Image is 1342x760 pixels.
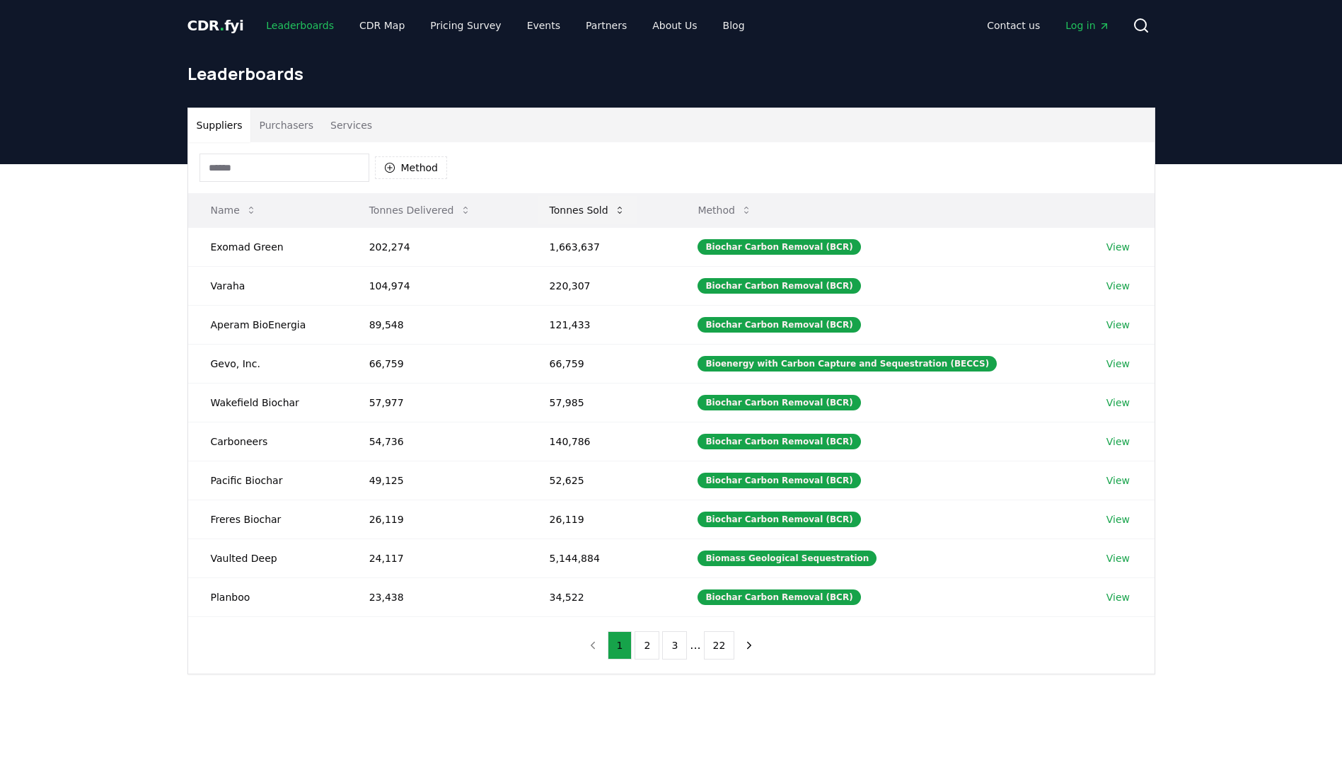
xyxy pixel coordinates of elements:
[347,422,527,461] td: 54,736
[574,13,638,38] a: Partners
[1106,590,1130,604] a: View
[1106,434,1130,449] a: View
[527,461,676,500] td: 52,625
[347,344,527,383] td: 66,759
[608,631,632,660] button: 1
[527,344,676,383] td: 66,759
[1106,357,1130,371] a: View
[527,500,676,539] td: 26,119
[375,156,448,179] button: Method
[255,13,345,38] a: Leaderboards
[690,637,700,654] li: ...
[1106,551,1130,565] a: View
[188,422,347,461] td: Carboneers
[538,196,637,224] button: Tonnes Sold
[187,16,244,35] a: CDR.fyi
[188,577,347,616] td: Planboo
[187,62,1155,85] h1: Leaderboards
[1106,473,1130,488] a: View
[527,227,676,266] td: 1,663,637
[698,395,860,410] div: Biochar Carbon Removal (BCR)
[662,631,687,660] button: 3
[188,383,347,422] td: Wakefield Biochar
[188,539,347,577] td: Vaulted Deep
[698,589,860,605] div: Biochar Carbon Removal (BCR)
[527,539,676,577] td: 5,144,884
[187,17,244,34] span: CDR fyi
[1106,396,1130,410] a: View
[347,500,527,539] td: 26,119
[199,196,268,224] button: Name
[347,266,527,305] td: 104,974
[1106,512,1130,526] a: View
[1106,240,1130,254] a: View
[347,577,527,616] td: 23,438
[527,422,676,461] td: 140,786
[698,278,860,294] div: Biochar Carbon Removal (BCR)
[527,266,676,305] td: 220,307
[347,305,527,344] td: 89,548
[698,317,860,333] div: Biochar Carbon Removal (BCR)
[322,108,381,142] button: Services
[188,344,347,383] td: Gevo, Inc.
[348,13,416,38] a: CDR Map
[188,461,347,500] td: Pacific Biochar
[219,17,224,34] span: .
[1054,13,1121,38] a: Log in
[712,13,756,38] a: Blog
[1106,318,1130,332] a: View
[641,13,708,38] a: About Us
[516,13,572,38] a: Events
[188,305,347,344] td: Aperam BioEnergia
[527,577,676,616] td: 34,522
[698,434,860,449] div: Biochar Carbon Removal (BCR)
[698,512,860,527] div: Biochar Carbon Removal (BCR)
[347,539,527,577] td: 24,117
[698,473,860,488] div: Biochar Carbon Removal (BCR)
[527,305,676,344] td: 121,433
[255,13,756,38] nav: Main
[976,13,1051,38] a: Contact us
[347,227,527,266] td: 202,274
[188,108,251,142] button: Suppliers
[250,108,322,142] button: Purchasers
[686,196,763,224] button: Method
[188,227,347,266] td: Exomad Green
[188,500,347,539] td: Freres Biochar
[347,383,527,422] td: 57,977
[635,631,659,660] button: 2
[347,461,527,500] td: 49,125
[976,13,1121,38] nav: Main
[737,631,761,660] button: next page
[698,551,877,566] div: Biomass Geological Sequestration
[698,239,860,255] div: Biochar Carbon Removal (BCR)
[1106,279,1130,293] a: View
[527,383,676,422] td: 57,985
[1065,18,1109,33] span: Log in
[698,356,997,372] div: Bioenergy with Carbon Capture and Sequestration (BECCS)
[358,196,482,224] button: Tonnes Delivered
[704,631,735,660] button: 22
[419,13,512,38] a: Pricing Survey
[188,266,347,305] td: Varaha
